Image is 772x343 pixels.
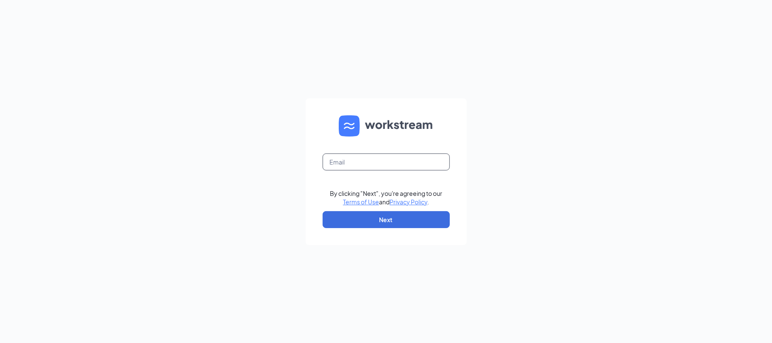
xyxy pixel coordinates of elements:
[343,198,379,206] a: Terms of Use
[339,115,434,137] img: WS logo and Workstream text
[323,211,450,228] button: Next
[330,189,442,206] div: By clicking "Next", you're agreeing to our and .
[390,198,427,206] a: Privacy Policy
[323,153,450,170] input: Email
